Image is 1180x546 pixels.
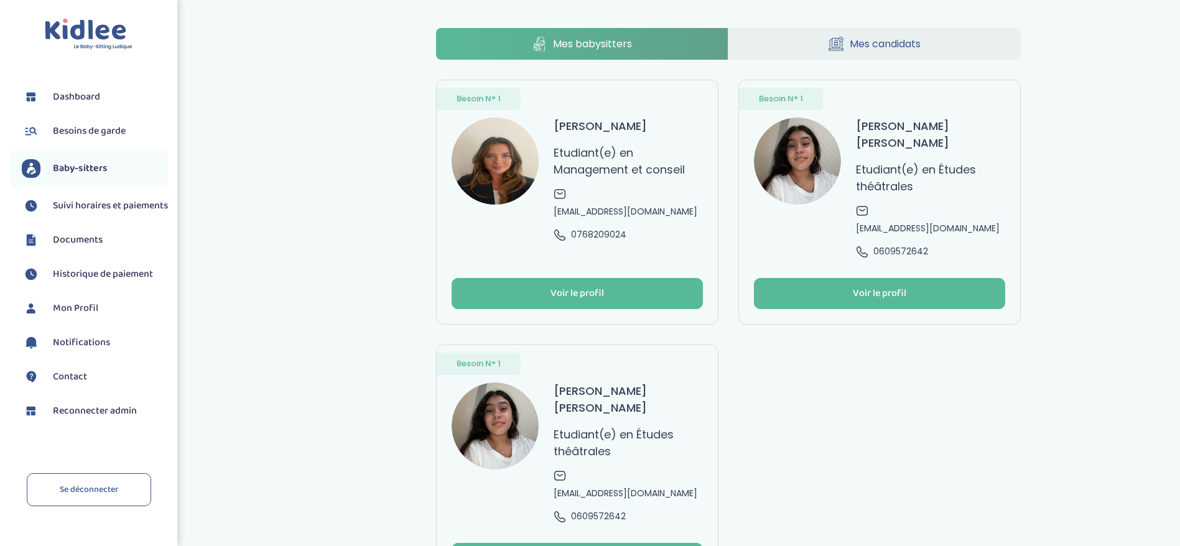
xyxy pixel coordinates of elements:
[873,245,928,257] ringoverc2c-number-84e06f14122c: 0609572642
[452,382,539,470] img: avatar
[457,93,501,105] span: Besoin N° 1
[571,228,626,241] ringoverc2c-84e06f14122c: Call with Ringover
[571,510,626,522] ringoverc2c-84e06f14122c: Call with Ringover
[53,301,98,316] span: Mon Profil
[22,299,40,318] img: profil.svg
[554,426,703,460] p: Etudiant(e) en Études théâtrales
[452,118,539,205] img: avatar
[22,368,40,386] img: contact.svg
[22,368,168,386] a: Contact
[22,265,40,284] img: suivihoraire.svg
[22,231,40,249] img: documents.svg
[452,278,703,309] button: Voir le profil
[436,80,718,325] a: Besoin N° 1 avatar [PERSON_NAME] Etudiant(e) en Management et conseil [EMAIL_ADDRESS][DOMAIN_NAME...
[22,159,40,178] img: babysitters.svg
[554,487,697,500] span: [EMAIL_ADDRESS][DOMAIN_NAME]
[22,159,168,178] a: Baby-sitters
[553,36,632,52] span: Mes babysitters
[22,122,168,141] a: Besoins de garde
[22,231,168,249] a: Documents
[853,287,906,301] div: Voir le profil
[754,278,1005,309] button: Voir le profil
[53,124,126,139] span: Besoins de garde
[856,222,1000,235] span: [EMAIL_ADDRESS][DOMAIN_NAME]
[554,382,703,416] h3: [PERSON_NAME] [PERSON_NAME]
[22,299,168,318] a: Mon Profil
[22,333,168,352] a: Notifications
[22,265,168,284] a: Historique de paiement
[22,122,40,141] img: besoin.svg
[856,161,1005,195] p: Etudiant(e) en Études théâtrales
[22,197,168,215] a: Suivi horaires et paiements
[22,197,40,215] img: suivihoraire.svg
[554,144,703,178] p: Etudiant(e) en Management et conseil
[22,402,168,420] a: Reconnecter admin
[856,118,1005,151] h3: [PERSON_NAME] [PERSON_NAME]
[457,358,501,370] span: Besoin N° 1
[53,233,103,248] span: Documents
[571,228,626,241] ringoverc2c-number-84e06f14122c: 0768209024
[571,510,626,522] ringoverc2c-number-84e06f14122c: 0609572642
[728,28,1021,60] a: Mes candidats
[551,287,604,301] div: Voir le profil
[22,88,168,106] a: Dashboard
[554,118,647,134] h3: [PERSON_NAME]
[22,333,40,352] img: notification.svg
[53,198,168,213] span: Suivi horaires et paiements
[27,473,151,506] a: Se déconnecter
[738,80,1021,325] a: Besoin N° 1 avatar [PERSON_NAME] [PERSON_NAME] Etudiant(e) en Études théâtrales [EMAIL_ADDRESS][D...
[759,93,803,105] span: Besoin N° 1
[53,404,137,419] span: Reconnecter admin
[53,161,108,176] span: Baby-sitters
[53,369,87,384] span: Contact
[45,19,132,50] img: logo.svg
[22,88,40,106] img: dashboard.svg
[53,90,100,104] span: Dashboard
[850,36,921,52] span: Mes candidats
[554,205,697,218] span: [EMAIL_ADDRESS][DOMAIN_NAME]
[22,402,40,420] img: dashboard.svg
[754,118,841,205] img: avatar
[436,28,728,60] a: Mes babysitters
[873,245,928,257] ringoverc2c-84e06f14122c: Call with Ringover
[53,267,153,282] span: Historique de paiement
[53,335,110,350] span: Notifications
